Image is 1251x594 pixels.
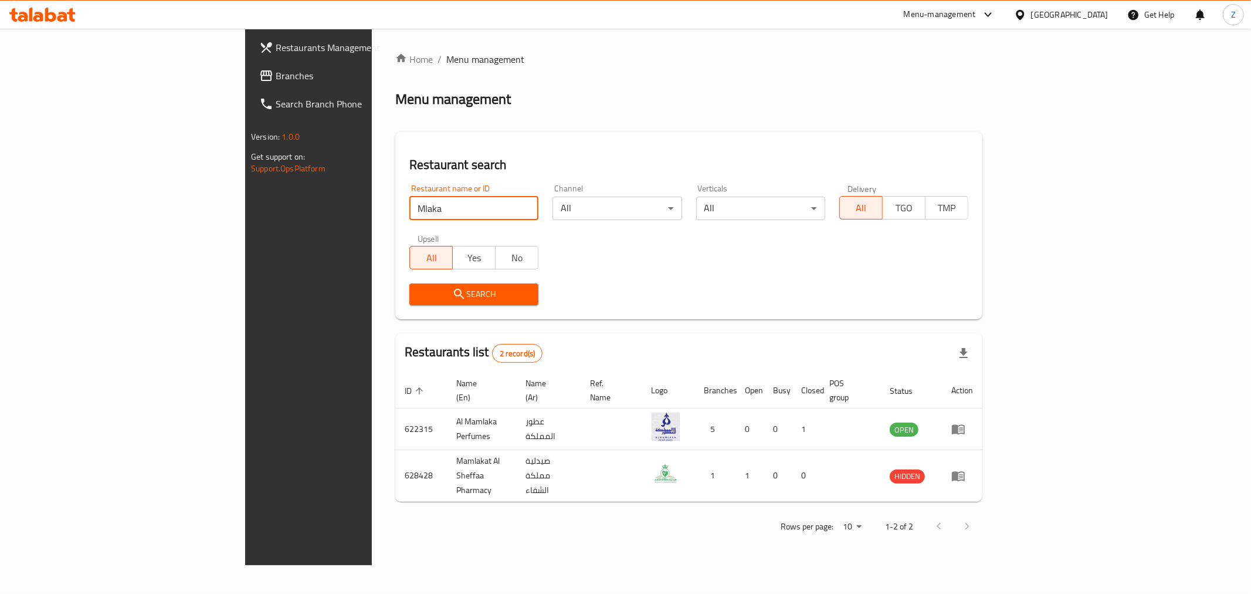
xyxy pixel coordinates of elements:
label: Delivery [847,184,877,193]
a: Search Branch Phone [250,90,454,118]
td: صيدلية مملكة الشفاء [516,450,581,502]
h2: Restaurants list [405,343,543,363]
label: Upsell [418,234,439,242]
th: Action [942,373,982,409]
span: Version: [251,129,280,144]
span: TGO [887,200,921,217]
span: POS group [829,376,866,404]
div: Rows per page: [838,518,866,536]
td: Al Mamlaka Perfumes [447,409,516,450]
a: Branches [250,62,454,90]
span: Name (Ar) [526,376,567,404]
td: عطور المملكة [516,409,581,450]
span: Name (En) [456,376,502,404]
button: No [495,246,538,269]
button: TGO [882,196,925,220]
th: Busy [764,373,792,409]
div: OPEN [890,423,918,437]
span: HIDDEN [890,470,925,483]
button: All [839,196,883,220]
button: All [409,246,453,269]
td: 0 [764,450,792,502]
table: enhanced table [395,373,982,502]
span: Z [1231,8,1236,21]
span: ID [405,384,427,398]
span: All [415,249,448,266]
span: 1.0.0 [282,129,300,144]
div: Menu [951,469,973,483]
a: Support.OpsPlatform [251,161,326,176]
p: Rows per page: [781,519,833,534]
button: Search [409,283,538,305]
button: Yes [452,246,496,269]
td: 1 [694,450,735,502]
span: Branches [276,69,445,83]
span: TMP [930,200,964,217]
td: 5 [694,409,735,450]
td: 1 [792,409,820,450]
a: Restaurants Management [250,33,454,62]
span: 2 record(s) [493,348,543,359]
th: Branches [694,373,735,409]
td: 1 [735,450,764,502]
p: 1-2 of 2 [885,519,913,534]
td: 0 [735,409,764,450]
input: Search for restaurant name or ID.. [409,197,538,220]
span: No [500,249,534,266]
td: 0 [764,409,792,450]
button: TMP [925,196,968,220]
div: [GEOGRAPHIC_DATA] [1031,8,1108,21]
nav: breadcrumb [395,52,982,66]
span: Menu management [446,52,524,66]
span: Get support on: [251,149,305,164]
td: Mamlakat Al Sheffaa Pharmacy [447,450,516,502]
div: Menu-management [904,8,976,22]
span: Status [890,384,928,398]
td: 0 [792,450,820,502]
span: Yes [457,249,491,266]
th: Logo [642,373,694,409]
div: All [696,197,825,220]
span: Restaurants Management [276,41,445,55]
div: Export file [950,339,978,367]
span: Search [419,287,529,302]
span: Search Branch Phone [276,97,445,111]
div: All [552,197,682,220]
div: Total records count [492,344,543,363]
span: Ref. Name [590,376,628,404]
img: Al Mamlaka Perfumes [651,412,680,441]
img: Mamlakat Al Sheffaa Pharmacy [651,459,680,488]
h2: Restaurant search [409,156,968,174]
div: Menu [951,422,973,436]
span: OPEN [890,423,918,437]
th: Open [735,373,764,409]
th: Closed [792,373,820,409]
span: All [845,200,878,217]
